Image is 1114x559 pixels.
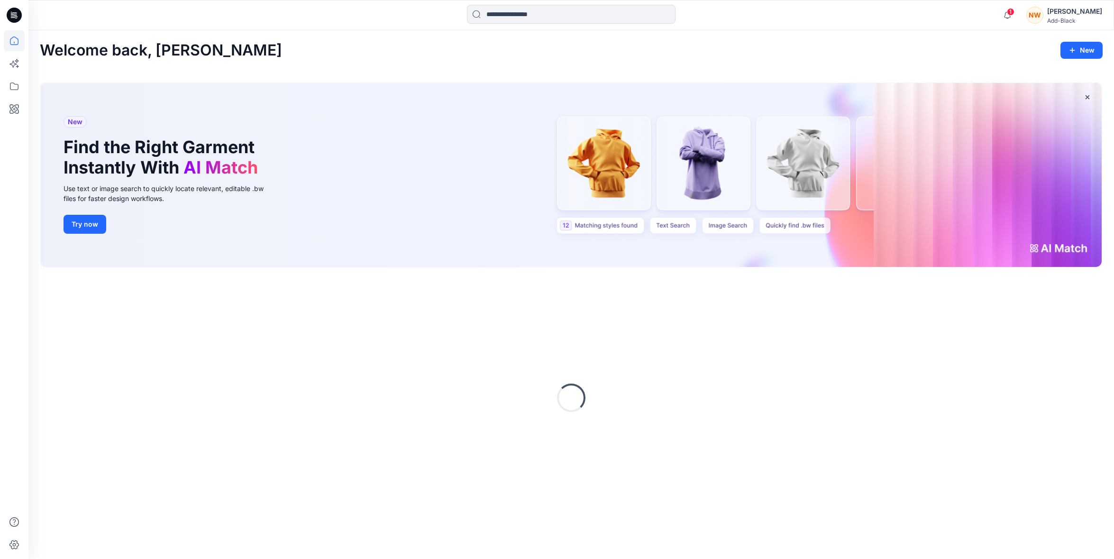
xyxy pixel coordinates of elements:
[1047,17,1102,24] div: Add-Black
[64,137,263,178] h1: Find the Right Garment Instantly With
[68,116,82,128] span: New
[1026,7,1043,24] div: NW
[40,42,282,59] h2: Welcome back, [PERSON_NAME]
[183,157,258,178] span: AI Match
[1047,6,1102,17] div: [PERSON_NAME]
[1060,42,1103,59] button: New
[64,215,106,234] button: Try now
[64,183,277,203] div: Use text or image search to quickly locate relevant, editable .bw files for faster design workflows.
[1007,8,1014,16] span: 1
